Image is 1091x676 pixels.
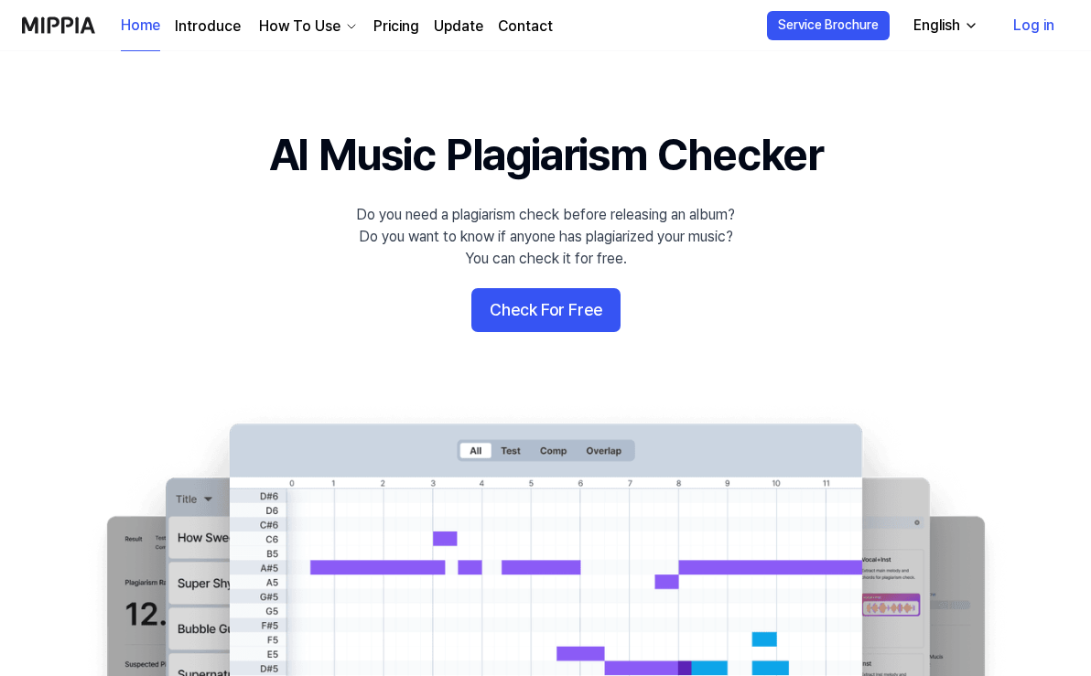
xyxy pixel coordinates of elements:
[910,15,964,37] div: English
[899,7,989,44] button: English
[498,16,553,38] a: Contact
[471,288,621,332] button: Check For Free
[356,204,735,270] div: Do you need a plagiarism check before releasing an album? Do you want to know if anyone has plagi...
[373,16,419,38] a: Pricing
[121,1,160,51] a: Home
[269,124,823,186] h1: AI Music Plagiarism Checker
[767,11,890,40] button: Service Brochure
[175,16,241,38] a: Introduce
[255,16,344,38] div: How To Use
[255,16,359,38] button: How To Use
[434,16,483,38] a: Update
